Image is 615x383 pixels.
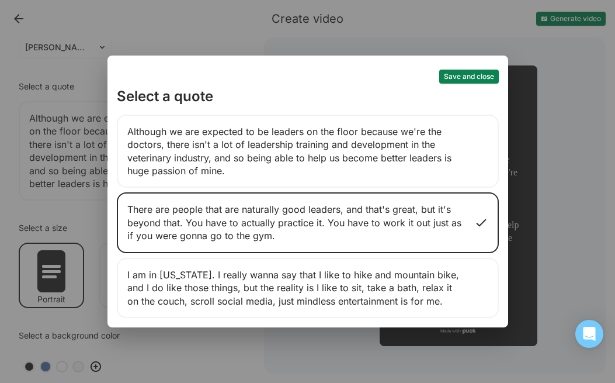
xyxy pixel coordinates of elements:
div: Open Intercom Messenger [575,320,603,348]
div: There are people that are naturally good leaders, and that's great, but it's beyond that. You hav... [117,192,499,253]
div: Select a quote [117,88,499,115]
div: I am in [US_STATE]. I really wanna say that I like to hike and mountain bike, and I do like those... [117,258,499,318]
button: Save and close [439,70,499,84]
div: Although we are expected to be leaders on the floor because we're the doctors, there isn't a lot ... [117,115,499,188]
